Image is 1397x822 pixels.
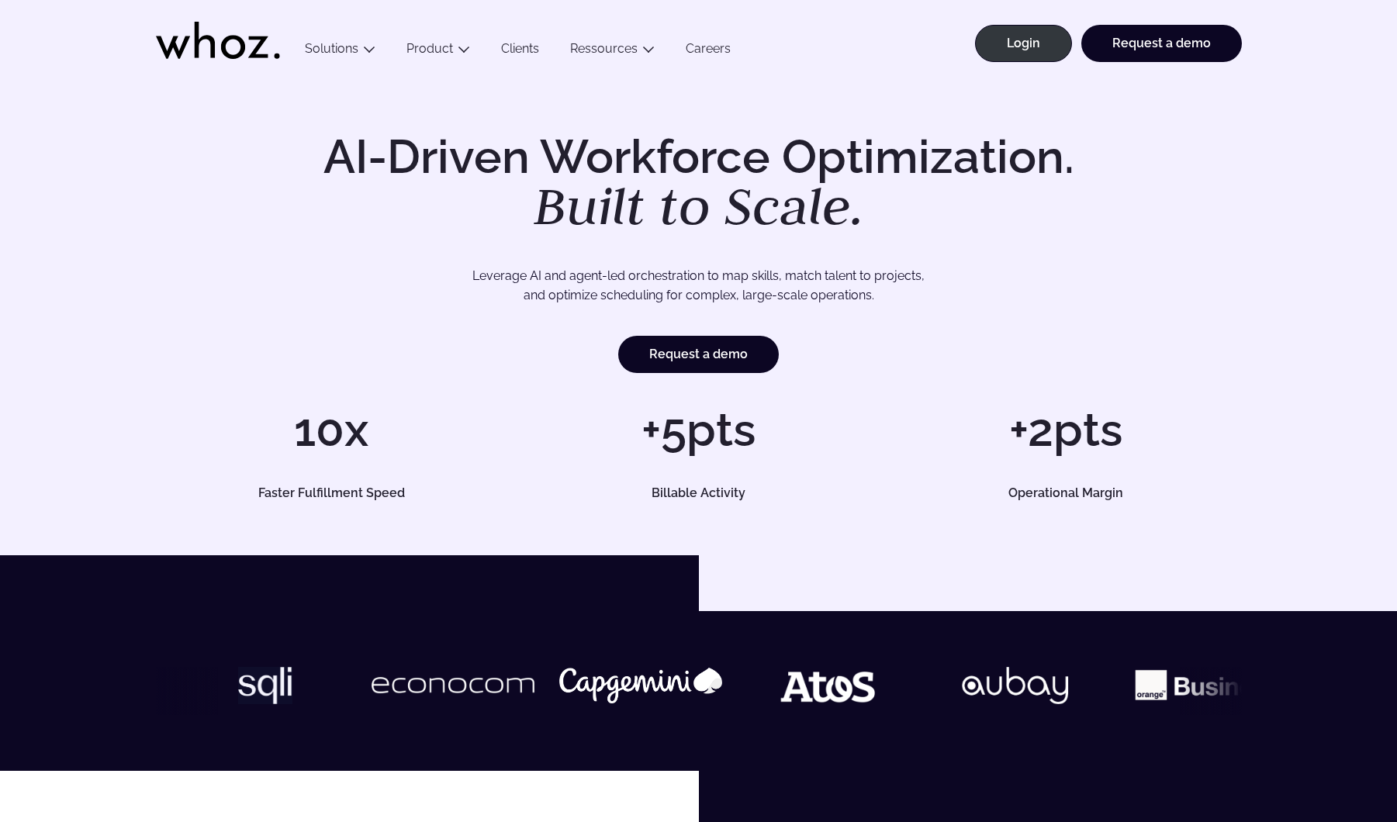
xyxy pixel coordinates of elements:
[618,336,779,373] a: Request a demo
[890,406,1241,453] h1: +2pts
[570,41,638,56] a: Ressources
[486,41,555,62] a: Clients
[1081,25,1242,62] a: Request a demo
[975,25,1072,62] a: Login
[908,487,1224,499] h5: Operational Margin
[555,41,670,62] button: Ressources
[670,41,746,62] a: Careers
[406,41,453,56] a: Product
[210,266,1188,306] p: Leverage AI and agent-led orchestration to map skills, match talent to projects, and optimize sch...
[173,487,489,499] h5: Faster Fulfillment Speed
[534,171,864,240] em: Built to Scale.
[289,41,391,62] button: Solutions
[302,133,1096,233] h1: AI-Driven Workforce Optimization.
[156,406,507,453] h1: 10x
[541,487,857,499] h5: Billable Activity
[523,406,874,453] h1: +5pts
[391,41,486,62] button: Product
